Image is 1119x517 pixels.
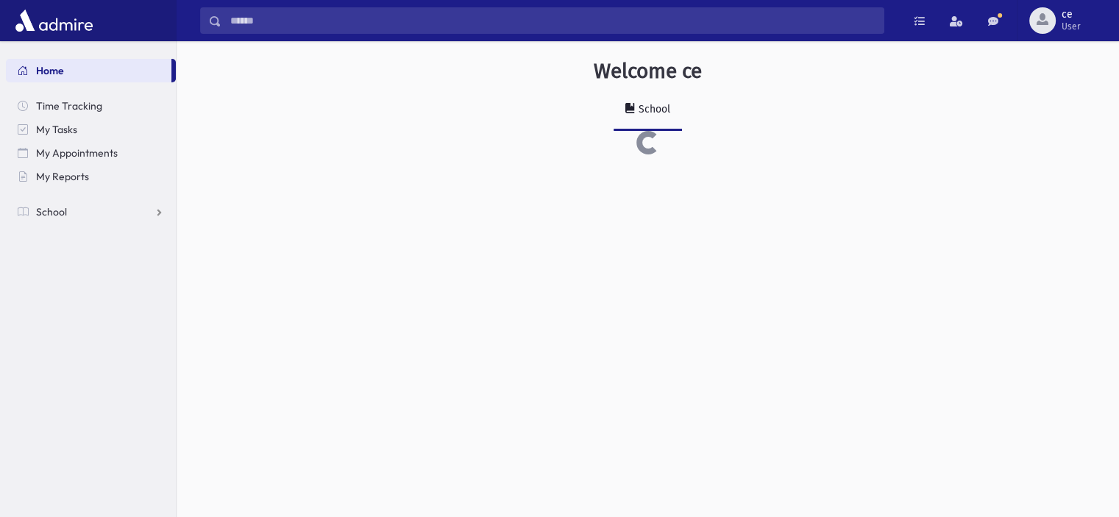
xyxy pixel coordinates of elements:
a: School [6,200,176,224]
img: AdmirePro [12,6,96,35]
span: My Tasks [36,123,77,136]
a: My Tasks [6,118,176,141]
span: ce [1062,9,1081,21]
a: Home [6,59,171,82]
span: Time Tracking [36,99,102,113]
a: My Reports [6,165,176,188]
div: School [636,103,670,115]
input: Search [221,7,884,34]
span: My Reports [36,170,89,183]
span: My Appointments [36,146,118,160]
a: Time Tracking [6,94,176,118]
span: User [1062,21,1081,32]
a: School [614,90,682,131]
a: My Appointments [6,141,176,165]
h3: Welcome ce [594,59,702,84]
span: Home [36,64,64,77]
span: School [36,205,67,218]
